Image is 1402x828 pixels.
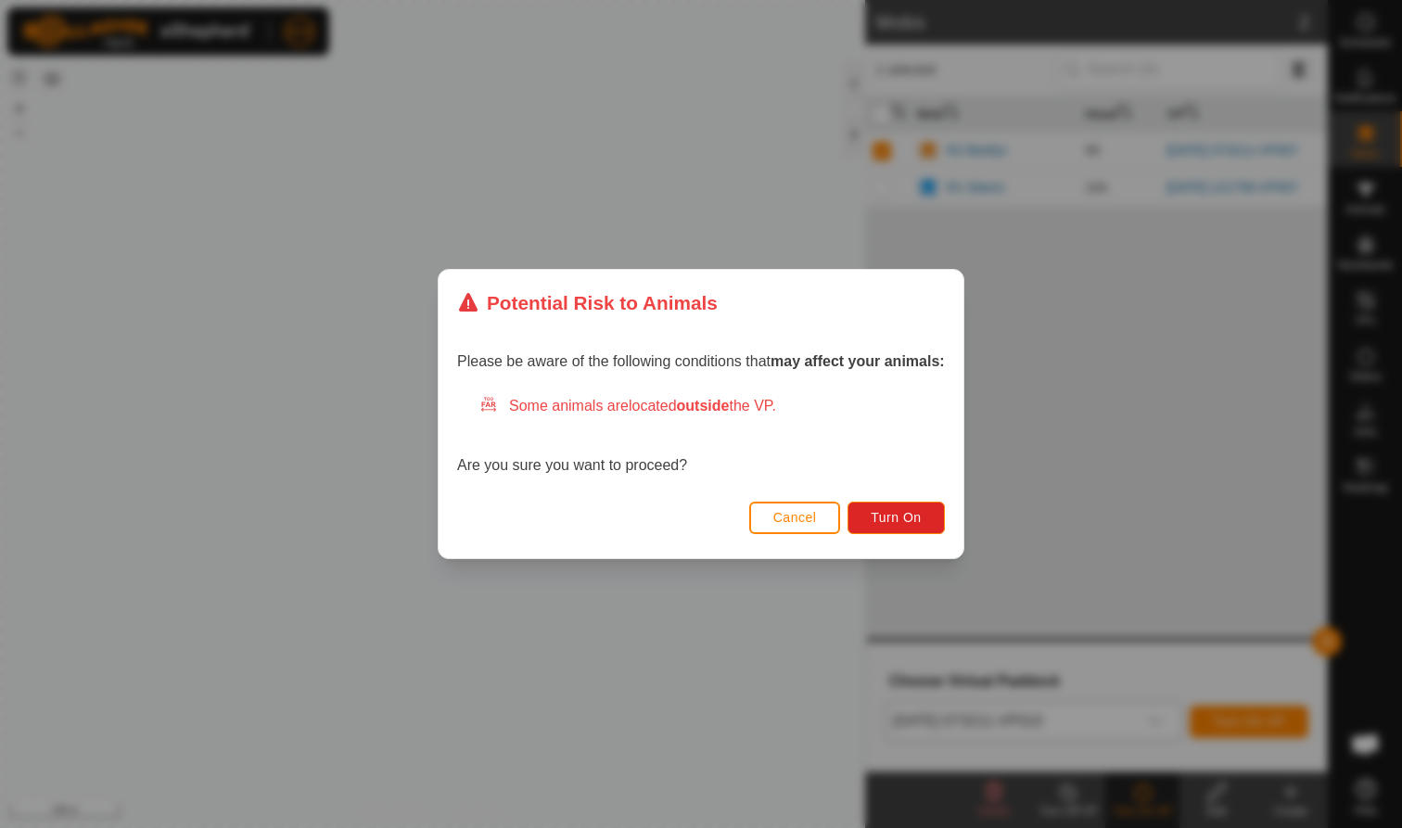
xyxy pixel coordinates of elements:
div: Potential Risk to Animals [457,288,718,317]
button: Cancel [749,502,841,534]
button: Turn On [848,502,945,534]
strong: may affect your animals: [771,353,945,369]
span: Turn On [872,510,922,525]
span: located the VP. [629,398,776,414]
div: Some animals are [479,395,945,417]
div: Are you sure you want to proceed? [457,395,945,477]
span: Cancel [773,510,817,525]
span: Please be aware of the following conditions that [457,353,945,369]
strong: outside [677,398,730,414]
